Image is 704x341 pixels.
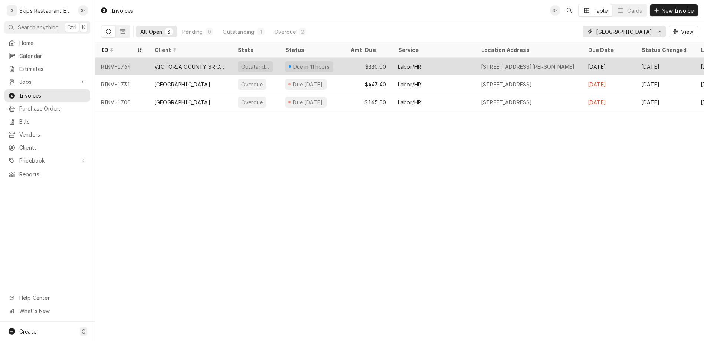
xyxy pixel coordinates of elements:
[19,92,86,99] span: Invoices
[285,46,337,54] div: Status
[550,5,560,16] div: SS
[4,305,90,317] a: Go to What's New
[67,23,77,31] span: Ctrl
[140,28,162,36] div: All Open
[154,98,210,106] div: [GEOGRAPHIC_DATA]
[19,294,86,302] span: Help Center
[650,4,698,16] button: New Invoice
[593,7,608,14] div: Table
[4,63,90,75] a: Estimates
[19,144,86,151] span: Clients
[19,39,86,47] span: Home
[18,23,59,31] span: Search anything
[240,81,263,88] div: Overdue
[627,7,642,14] div: Cards
[240,63,270,71] div: Outstanding
[207,28,212,36] div: 0
[95,58,148,75] div: RINV-1764
[4,115,90,128] a: Bills
[563,4,575,16] button: Open search
[19,105,86,112] span: Purchase Orders
[344,58,392,75] div: $330.00
[223,28,254,36] div: Outstanding
[4,141,90,154] a: Clients
[550,5,560,16] div: Shan Skipper's Avatar
[78,5,88,16] div: SS
[78,5,88,16] div: Shan Skipper's Avatar
[4,292,90,304] a: Go to Help Center
[398,46,468,54] div: Service
[4,154,90,167] a: Go to Pricebook
[19,307,86,315] span: What's New
[154,46,224,54] div: Client
[167,28,171,36] div: 3
[95,75,148,93] div: RINV-1731
[481,98,532,106] div: [STREET_ADDRESS]
[259,28,263,36] div: 1
[635,58,695,75] div: [DATE]
[481,81,532,88] div: [STREET_ADDRESS]
[4,128,90,141] a: Vendors
[154,63,226,71] div: VICTORIA COUNTY SR CITIZENS CTR
[4,168,90,180] a: Reports
[669,26,698,37] button: View
[19,157,75,164] span: Pricebook
[182,28,203,36] div: Pending
[660,7,695,14] span: New Invoice
[344,75,392,93] div: $443.40
[292,81,324,88] div: Due [DATE]
[4,89,90,102] a: Invoices
[350,46,384,54] div: Amt. Due
[238,46,273,54] div: State
[635,93,695,111] div: [DATE]
[344,93,392,111] div: $165.00
[4,76,90,88] a: Go to Jobs
[4,102,90,115] a: Purchase Orders
[19,65,86,73] span: Estimates
[582,93,635,111] div: [DATE]
[481,63,575,71] div: [STREET_ADDRESS][PERSON_NAME]
[292,98,324,106] div: Due [DATE]
[19,78,75,86] span: Jobs
[398,81,421,88] div: Labor/HR
[641,46,689,54] div: Status Changed
[300,28,305,36] div: 2
[398,63,421,71] div: Labor/HR
[19,328,36,335] span: Create
[588,46,628,54] div: Due Date
[4,21,90,34] button: Search anythingCtrlK
[635,75,695,93] div: [DATE]
[19,118,86,125] span: Bills
[101,46,135,54] div: ID
[7,5,17,16] div: S
[680,28,695,36] span: View
[582,75,635,93] div: [DATE]
[582,58,635,75] div: [DATE]
[654,26,666,37] button: Erase input
[4,50,90,62] a: Calendar
[481,46,574,54] div: Location Address
[19,131,86,138] span: Vendors
[292,63,330,71] div: Due in 11 hours
[398,98,421,106] div: Labor/HR
[82,23,85,31] span: K
[596,26,652,37] input: Keyword search
[19,170,86,178] span: Reports
[240,98,263,106] div: Overdue
[82,328,85,335] span: C
[19,52,86,60] span: Calendar
[4,37,90,49] a: Home
[19,7,74,14] div: Skips Restaurant Equipment
[274,28,296,36] div: Overdue
[154,81,210,88] div: [GEOGRAPHIC_DATA]
[95,93,148,111] div: RINV-1700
